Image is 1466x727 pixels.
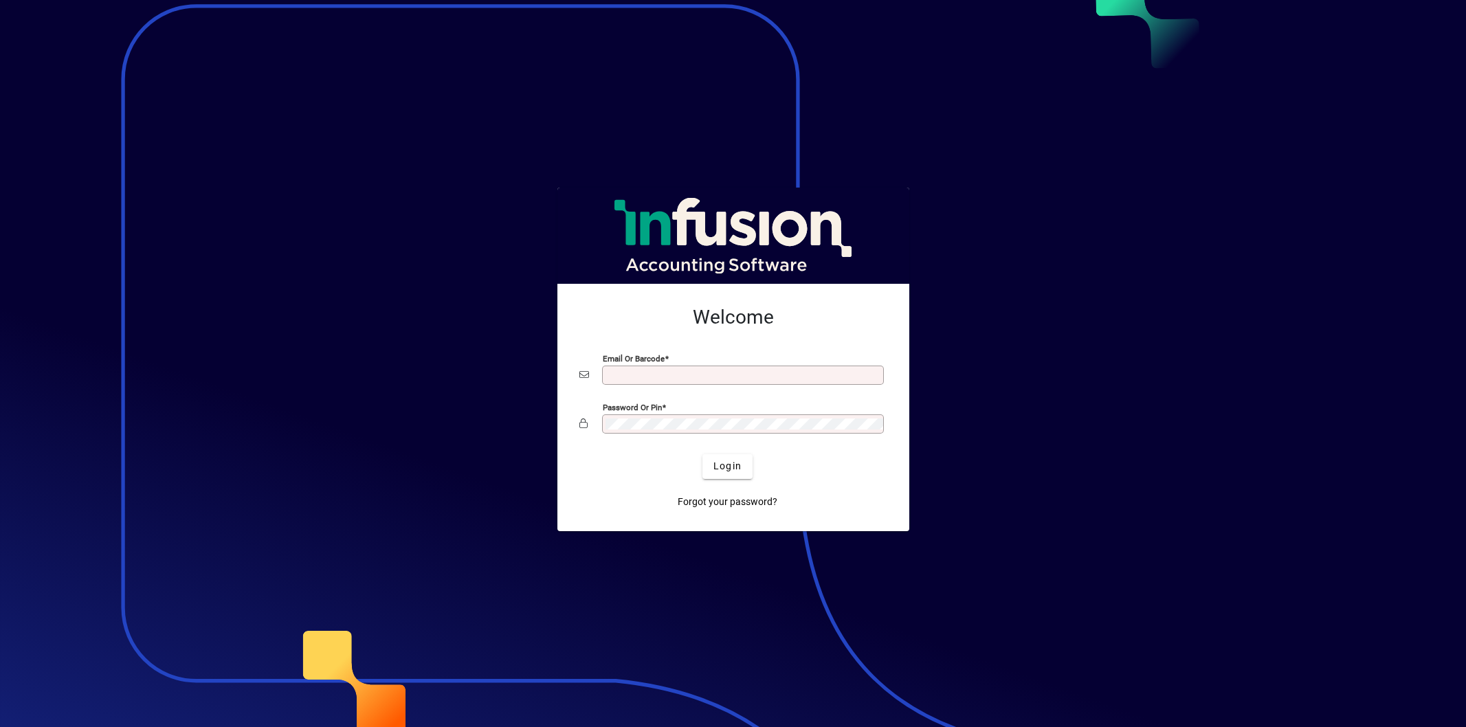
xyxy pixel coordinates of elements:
[579,306,887,329] h2: Welcome
[603,353,665,363] mat-label: Email or Barcode
[713,459,742,473] span: Login
[672,490,783,515] a: Forgot your password?
[678,495,777,509] span: Forgot your password?
[702,454,753,479] button: Login
[603,402,662,412] mat-label: Password or Pin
